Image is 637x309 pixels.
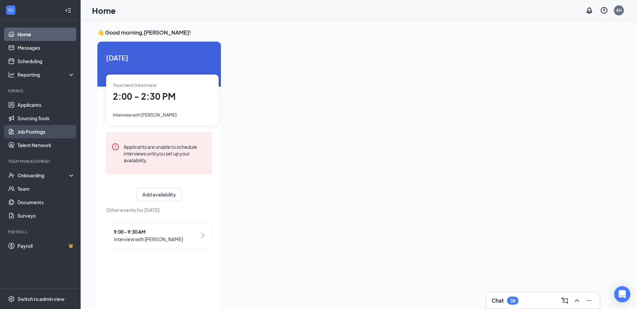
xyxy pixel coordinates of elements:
[17,172,69,179] div: Onboarding
[561,297,569,305] svg: ComposeMessage
[124,143,207,164] div: Applicants are unable to schedule interviews until you set up your availability.
[614,286,630,302] div: Open Intercom Messenger
[17,138,75,152] a: Talent Network
[600,6,608,14] svg: QuestionInfo
[17,71,75,78] div: Reporting
[113,82,156,88] span: Your next interview
[17,28,75,41] a: Home
[17,41,75,54] a: Messages
[97,29,602,36] h3: 👋 Good morning, [PERSON_NAME] !
[17,98,75,112] a: Applicants
[17,195,75,209] a: Documents
[8,159,74,164] div: Team Management
[113,91,176,102] span: 2:00 - 2:30 PM
[113,112,177,118] span: Interview with [PERSON_NAME]
[17,296,64,302] div: Switch to admin view
[114,235,183,243] span: Interview with [PERSON_NAME]
[8,296,15,302] svg: Settings
[584,295,594,306] button: Minimize
[8,172,15,179] svg: UserCheck
[106,52,212,63] span: [DATE]
[492,297,504,304] h3: Chat
[111,143,120,151] svg: Error
[106,206,212,214] span: Other events for [DATE]
[559,295,570,306] button: ComposeMessage
[7,7,14,13] svg: WorkstreamLogo
[17,209,75,222] a: Surveys
[8,71,15,78] svg: Analysis
[8,88,74,94] div: Hiring
[585,6,593,14] svg: Notifications
[572,295,582,306] button: ChevronUp
[17,112,75,125] a: Sourcing Tools
[137,188,182,201] button: Add availability
[573,297,581,305] svg: ChevronUp
[616,7,622,13] div: AH
[17,182,75,195] a: Team
[92,5,116,16] h1: Home
[8,229,74,235] div: Payroll
[114,228,183,235] span: 9:00 - 9:30 AM
[65,7,72,14] svg: Collapse
[17,125,75,138] a: Job Postings
[17,239,75,253] a: PayrollCrown
[585,297,593,305] svg: Minimize
[17,54,75,68] a: Scheduling
[510,298,515,304] div: 38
